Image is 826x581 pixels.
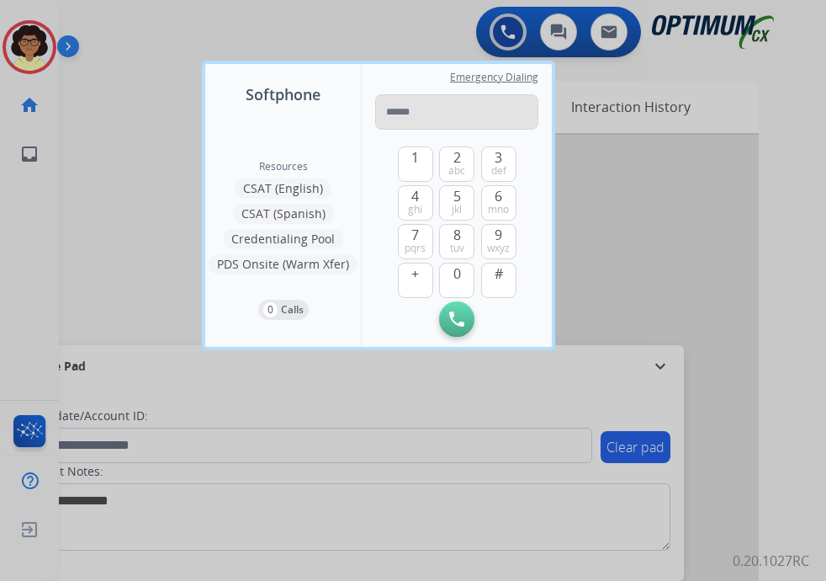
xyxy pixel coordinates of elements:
[453,264,461,284] span: 0
[481,185,516,221] button: 6mno
[450,71,538,84] span: Emergency Dialing
[481,263,516,298] button: #
[398,147,433,182] button: 1
[450,242,464,255] span: tuv
[405,242,426,255] span: pqrs
[398,185,433,221] button: 4ghi
[453,147,461,168] span: 2
[733,551,809,571] p: 0.20.1027RC
[481,224,516,259] button: 9wxyz
[495,264,503,284] span: #
[481,147,516,182] button: 3def
[259,160,308,173] span: Resources
[258,300,309,320] button: 0Calls
[223,229,343,249] button: Credentialing Pool
[439,263,474,298] button: 0
[408,203,422,216] span: ghi
[281,302,304,317] p: Calls
[452,203,462,216] span: jkl
[233,204,334,224] button: CSAT (Spanish)
[495,147,502,168] span: 3
[439,147,474,182] button: 2abc
[411,147,419,168] span: 1
[263,302,278,317] p: 0
[495,225,502,245] span: 9
[453,186,461,206] span: 5
[488,203,509,216] span: mno
[411,264,419,284] span: +
[453,225,461,245] span: 8
[449,312,464,327] img: call-button
[246,83,320,106] span: Softphone
[448,164,465,178] span: abc
[439,185,474,221] button: 5jkl
[487,242,510,255] span: wxyz
[491,164,506,178] span: def
[398,224,433,259] button: 7pqrs
[495,186,502,206] span: 6
[411,186,419,206] span: 4
[398,263,433,298] button: +
[209,254,357,275] button: PDS Onsite (Warm Xfer)
[235,179,331,199] button: CSAT (English)
[439,224,474,259] button: 8tuv
[411,225,419,245] span: 7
